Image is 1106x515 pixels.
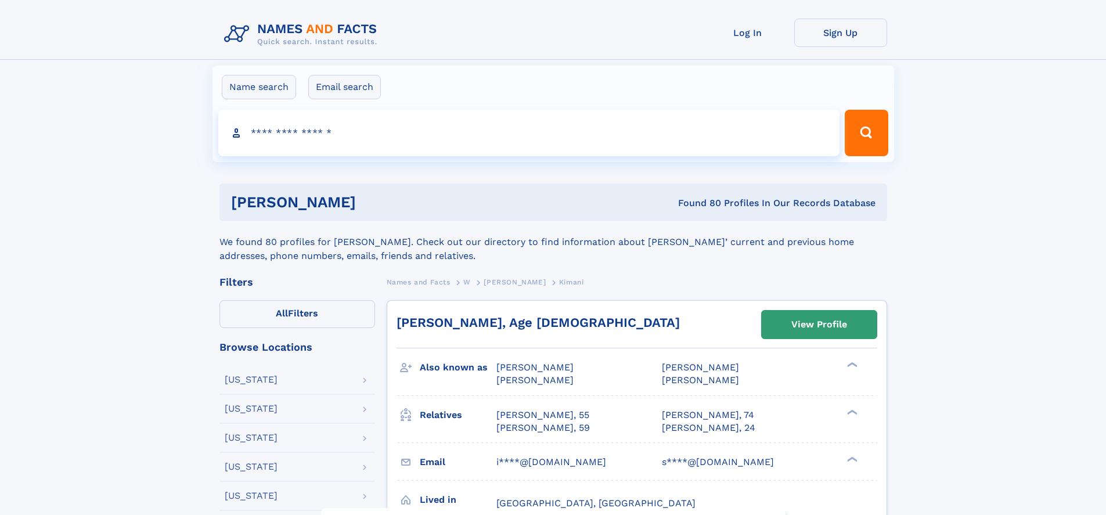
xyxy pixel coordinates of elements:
[844,361,858,369] div: ❯
[662,374,739,386] span: [PERSON_NAME]
[463,275,471,289] a: W
[276,308,288,319] span: All
[794,19,887,47] a: Sign Up
[225,491,278,500] div: [US_STATE]
[496,374,574,386] span: [PERSON_NAME]
[762,311,877,338] a: View Profile
[484,275,546,289] a: [PERSON_NAME]
[463,278,471,286] span: W
[219,221,887,263] div: We found 80 profiles for [PERSON_NAME]. Check out our directory to find information about [PERSON...
[397,315,680,330] a: [PERSON_NAME], Age [DEMOGRAPHIC_DATA]
[496,409,589,422] a: [PERSON_NAME], 55
[420,358,496,377] h3: Also known as
[517,197,876,210] div: Found 80 Profiles In Our Records Database
[484,278,546,286] span: [PERSON_NAME]
[844,408,858,416] div: ❯
[420,490,496,510] h3: Lived in
[219,277,375,287] div: Filters
[662,362,739,373] span: [PERSON_NAME]
[496,422,590,434] a: [PERSON_NAME], 59
[701,19,794,47] a: Log In
[387,275,451,289] a: Names and Facts
[662,422,755,434] a: [PERSON_NAME], 24
[225,375,278,384] div: [US_STATE]
[845,110,888,156] button: Search Button
[225,433,278,442] div: [US_STATE]
[225,404,278,413] div: [US_STATE]
[496,362,574,373] span: [PERSON_NAME]
[219,342,375,352] div: Browse Locations
[420,452,496,472] h3: Email
[231,195,517,210] h1: [PERSON_NAME]
[308,75,381,99] label: Email search
[662,409,754,422] a: [PERSON_NAME], 74
[420,405,496,425] h3: Relatives
[225,462,278,471] div: [US_STATE]
[219,300,375,328] label: Filters
[559,278,584,286] span: Kimani
[218,110,840,156] input: search input
[219,19,387,50] img: Logo Names and Facts
[222,75,296,99] label: Name search
[844,455,858,463] div: ❯
[496,498,696,509] span: [GEOGRAPHIC_DATA], [GEOGRAPHIC_DATA]
[791,311,847,338] div: View Profile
